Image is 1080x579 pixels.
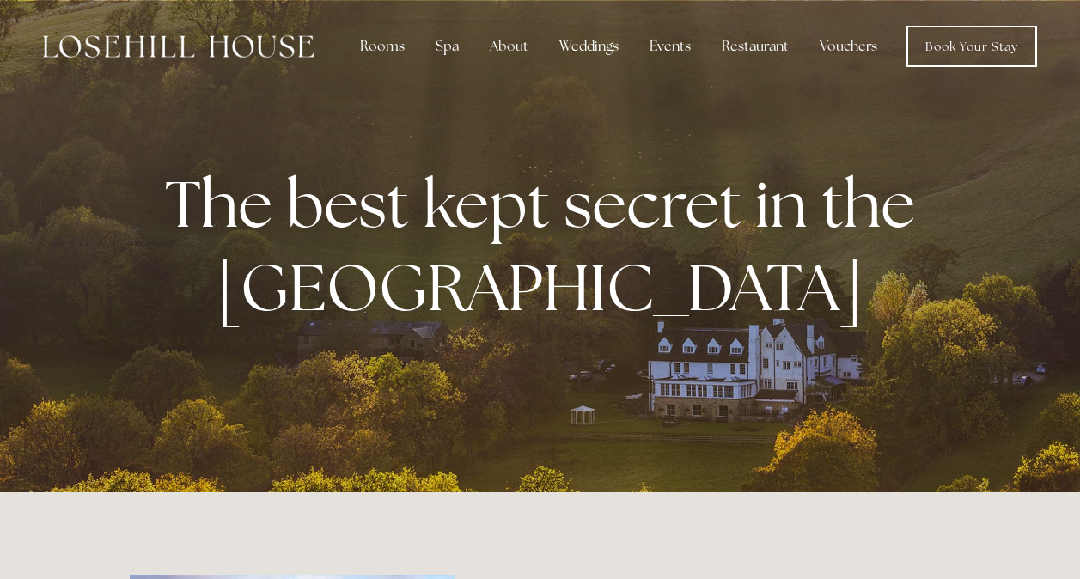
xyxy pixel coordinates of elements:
a: Book Your Stay [906,26,1037,67]
a: Vouchers [806,29,891,64]
img: Losehill House [43,35,314,58]
div: Spa [422,29,473,64]
strong: The best kept secret in the [GEOGRAPHIC_DATA] [165,162,929,330]
div: Restaurant [708,29,802,64]
div: Rooms [346,29,418,64]
div: Weddings [546,29,632,64]
div: About [476,29,542,64]
div: Events [636,29,705,64]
